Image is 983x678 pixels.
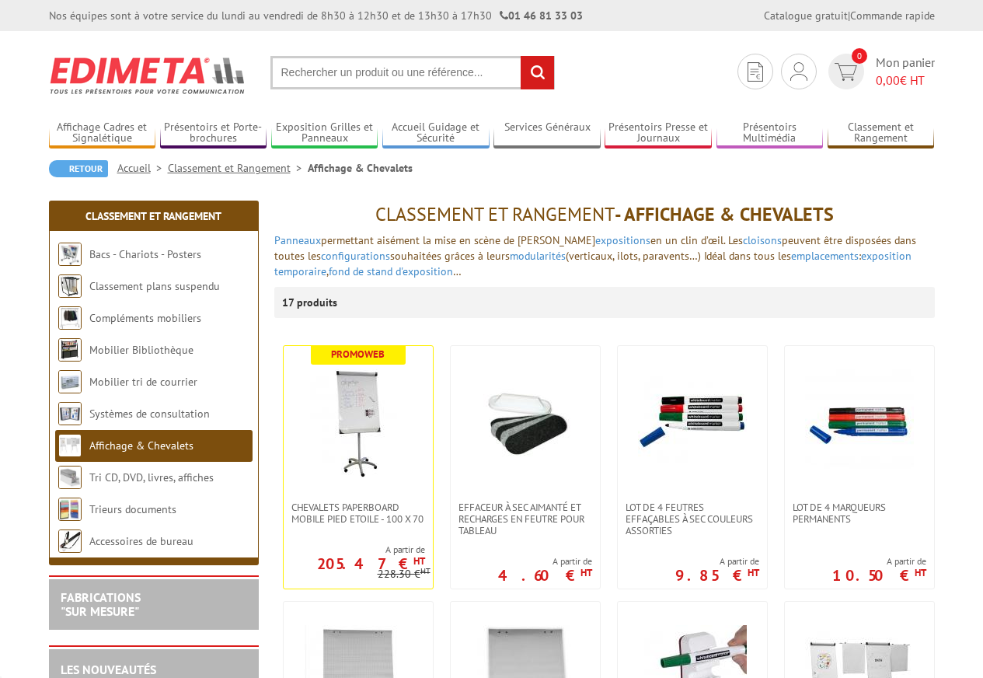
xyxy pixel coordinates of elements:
a: Tri CD, DVD, livres, affiches [89,470,214,484]
span: Chevalets Paperboard Mobile Pied Etoile - 100 x 70 [291,502,425,525]
img: devis rapide [790,62,807,81]
img: Accessoires de bureau [58,529,82,553]
a: LES NOUVEAUTÉS [61,662,156,677]
p: 17 produits [282,287,340,318]
sup: HT [420,565,430,576]
img: Effaceur à sec aimanté et recharges en feutre pour tableau [471,369,580,478]
img: Edimeta [49,47,247,104]
img: Classement plans suspendu [58,274,82,298]
a: Lot de 4 feutres effaçables à sec couleurs assorties [618,502,767,536]
a: Accessoires de bureau [89,534,193,548]
div: Nos équipes sont à votre service du lundi au vendredi de 8h30 à 12h30 et de 13h30 à 17h30 [49,8,583,23]
sup: HT [748,566,759,579]
a: Mobilier Bibliothèque [89,343,193,357]
a: Systèmes de consultation [89,407,210,421]
img: devis rapide [835,63,857,81]
a: Mobilier tri de courrier [89,375,197,389]
span: A partir de [498,555,592,568]
a: Affichage & Chevalets [89,439,193,453]
a: Accueil Guidage et Sécurité [382,121,490,146]
p: 205.47 € [317,559,425,568]
a: Effaceur à sec aimanté et recharges en feutre pour tableau [451,502,600,536]
a: Catalogue gratuit [764,9,848,23]
span: Classement et Rangement [375,202,615,226]
a: Retour [49,160,108,177]
img: devis rapide [748,62,763,82]
img: Lot de 4 feutres effaçables à sec couleurs assorties [638,369,747,478]
div: | [764,8,935,23]
a: Compléments mobiliers [89,311,201,325]
span: A partir de [284,543,425,556]
a: Trieurs documents [89,502,176,516]
a: Exposition Grilles et Panneaux [271,121,378,146]
h1: - Affichage & Chevalets [274,204,935,225]
b: Promoweb [331,348,385,361]
span: A partir de [675,555,759,568]
a: emplacements [791,249,859,263]
p: 4.60 € [498,571,592,580]
img: Compléments mobiliers [58,306,82,330]
p: 10.50 € [832,571,926,580]
span: A partir de [832,555,926,568]
span: 0 [852,48,867,64]
span: Lot de 4 marqueurs permanents [793,502,926,525]
a: Présentoirs et Porte-brochures [160,121,267,146]
input: rechercher [521,56,554,89]
a: Bacs - Chariots - Posters [89,247,201,261]
img: Mobilier Bibliothèque [58,338,82,362]
span: Lot de 4 feutres effaçables à sec couleurs assorties [626,502,759,536]
img: Mobilier tri de courrier [58,370,82,393]
input: Rechercher un produit ou une référence... [270,56,555,89]
img: Systèmes de consultation [58,402,82,425]
p: 228.30 € [378,568,430,580]
a: Panneaux [274,233,321,247]
img: Chevalets Paperboard Mobile Pied Etoile - 100 x 70 [304,369,413,478]
span: 0,00 [876,72,900,88]
sup: HT [915,566,926,579]
img: Tri CD, DVD, livres, affiches [58,466,82,489]
img: Bacs - Chariots - Posters [58,243,82,266]
img: Lot de 4 marqueurs permanents [805,369,914,477]
a: Affichage Cadres et Signalétique [49,121,156,146]
a: configurations [321,249,390,263]
a: d'exposition [396,264,453,278]
sup: HT [413,554,425,568]
span: Effaceur à sec aimanté et recharges en feutre pour tableau [458,502,592,536]
sup: HT [580,566,592,579]
a: Présentoirs Multimédia [716,121,824,146]
p: 9.85 € [675,571,759,580]
a: Présentoirs Presse et Journaux [605,121,712,146]
a: Classement et Rangement [168,161,308,175]
span: Mon panier [876,54,935,89]
strong: 01 46 81 33 03 [500,9,583,23]
li: Affichage & Chevalets [308,160,413,176]
a: Classement et Rangement [85,209,221,223]
font: permettant aisément la mise en scène de [PERSON_NAME] en un clin d’œil. Les peuvent être disposée... [274,233,916,278]
img: Trieurs documents [58,498,82,521]
a: Lot de 4 marqueurs permanents [785,502,934,525]
a: exposition temporaire [274,249,912,278]
a: FABRICATIONS"Sur Mesure" [61,589,141,619]
a: expositions [595,233,650,247]
a: cloisons [743,233,782,247]
img: Affichage & Chevalets [58,434,82,457]
a: Chevalets Paperboard Mobile Pied Etoile - 100 x 70 [284,502,433,525]
a: devis rapide 0 Mon panier 0,00€ HT [824,54,935,89]
a: fond de stand [329,264,392,278]
a: Accueil [117,161,168,175]
a: Services Généraux [493,121,601,146]
a: Classement plans suspendu [89,279,220,293]
a: modularités [510,249,566,263]
a: Classement et Rangement [828,121,935,146]
a: Commande rapide [850,9,935,23]
span: € HT [876,72,935,89]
